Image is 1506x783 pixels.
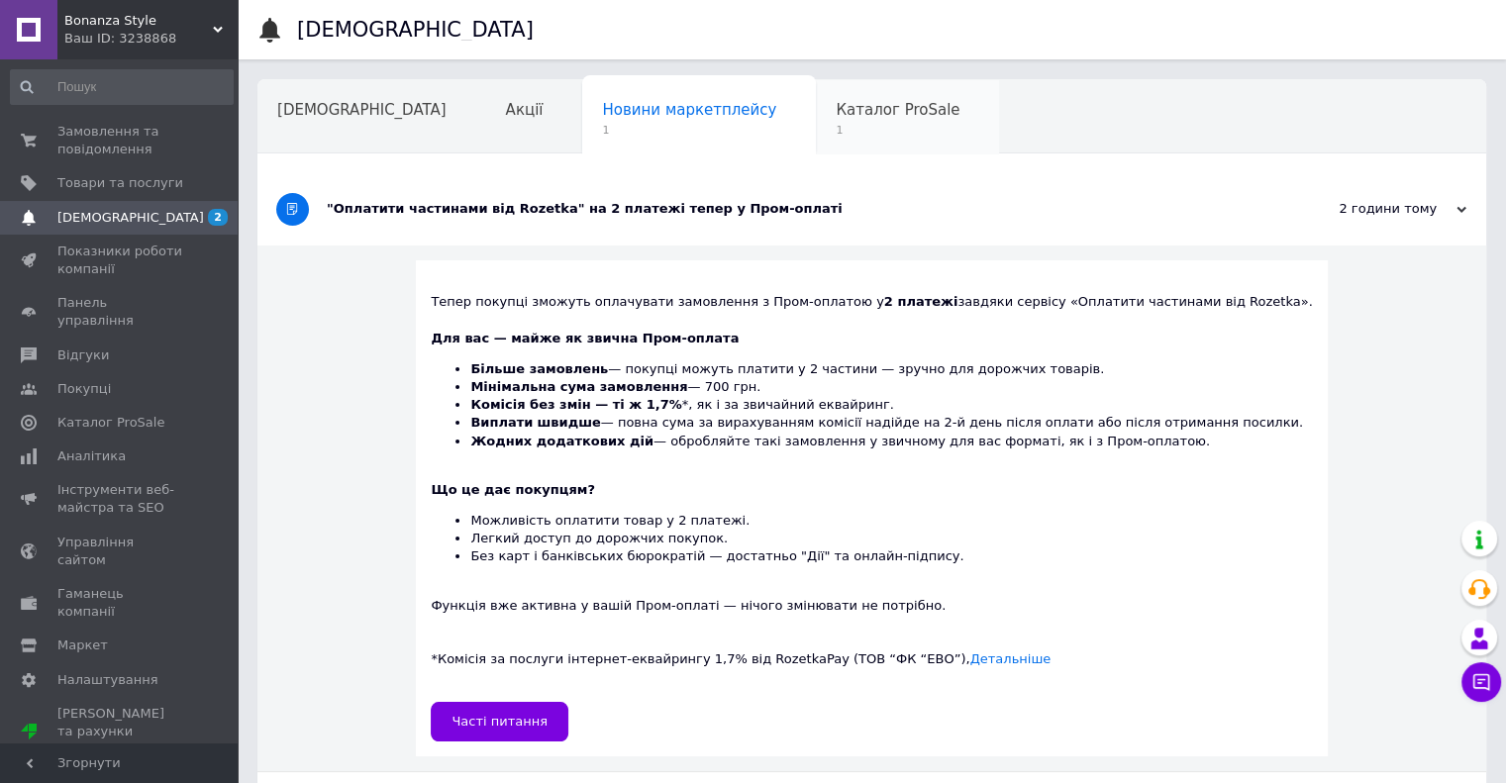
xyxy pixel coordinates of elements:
span: Каталог ProSale [57,414,164,432]
span: Гаманець компанії [57,585,183,621]
span: [DEMOGRAPHIC_DATA] [57,209,204,227]
li: — обробляйте такі замовлення у звичному для вас форматі, як і з Пром-оплатою. [470,433,1312,450]
i: *Комісія за послуги інтернет-еквайрингу 1,7% від RozetkaPay (ТОВ “ФК “ЕВО”), [431,651,969,666]
div: 2 години тому [1268,200,1466,218]
span: 1 [836,123,959,138]
li: Без карт і банківських бюрократій — достатньо "Дії" та онлайн-підпису. [470,547,1312,565]
span: [DEMOGRAPHIC_DATA] [277,101,447,119]
b: Виплати [470,415,533,430]
li: *, як і за звичайний еквайринг. [470,396,1312,414]
span: Показники роботи компанії [57,243,183,278]
li: — 700 грн. [470,378,1312,396]
span: Відгуки [57,346,109,364]
div: "Оплатити частинами від Rozetka" на 2 платежі тепер у Пром-оплаті [327,200,1268,218]
b: Для вас — майже як звична Пром-оплата [431,331,739,345]
div: Prom топ [57,740,183,758]
b: Більше замовлень [470,361,608,376]
span: Інструменти веб-майстра та SEO [57,481,183,517]
span: Управління сайтом [57,534,183,569]
span: Аналітика [57,447,126,465]
b: 2 платежі [884,294,958,309]
span: Bonanza Style [64,12,213,30]
span: Налаштування [57,671,158,689]
li: — повна сума за вирахуванням комісії надійде на 2-й день після оплати або після отримання посилки. [470,414,1312,432]
span: Каталог ProSale [836,101,959,119]
h1: [DEMOGRAPHIC_DATA] [297,18,534,42]
div: Ваш ID: 3238868 [64,30,238,48]
span: Новини маркетплейсу [602,101,776,119]
span: Акції [506,101,544,119]
b: Комісія без змін — ті ж 1,7% [470,397,681,412]
div: Тепер покупці зможуть оплачувати замовлення з Пром-оплатою у завдяки сервісу «Оплатити частинами ... [431,293,1312,311]
span: Замовлення та повідомлення [57,123,183,158]
input: Пошук [10,69,234,105]
a: Часті питання [431,702,568,741]
b: Мінімальна сума замовлення [470,379,687,394]
span: Маркет [57,636,108,654]
span: Товари та послуги [57,174,183,192]
b: Що це дає покупцям? [431,482,595,497]
li: Легкий доступ до дорожчих покупок. [470,530,1312,547]
div: Функція вже активна у вашій Пром-оплаті — нічого змінювати не потрібно. [431,330,1312,615]
span: Часті питання [452,714,548,729]
span: Покупці [57,380,111,398]
span: 2 [208,209,228,226]
b: швидше [537,415,600,430]
a: Детальніше [970,651,1052,666]
span: 1 [602,123,776,138]
span: [PERSON_NAME] та рахунки [57,705,183,759]
button: Чат з покупцем [1461,662,1501,702]
b: Жодних додаткових дій [470,434,653,448]
span: Панель управління [57,294,183,330]
li: Можливість оплатити товар у 2 платежі. [470,512,1312,530]
li: — покупці можуть платити у 2 частини — зручно для дорожчих товарів. [470,360,1312,378]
